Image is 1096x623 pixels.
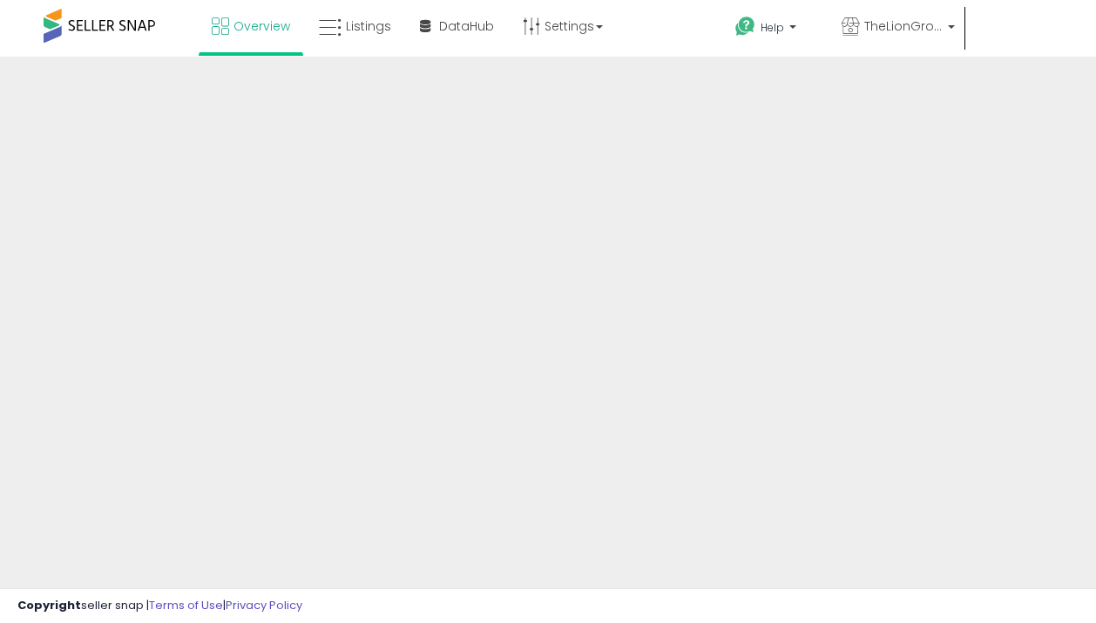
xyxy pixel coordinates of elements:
a: Terms of Use [149,597,223,613]
span: Help [761,20,784,35]
i: Get Help [734,16,756,37]
a: Privacy Policy [226,597,302,613]
div: seller snap | | [17,598,302,614]
span: DataHub [439,17,494,35]
a: Help [721,3,826,57]
span: TheLionGroup US [864,17,943,35]
strong: Copyright [17,597,81,613]
span: Overview [233,17,290,35]
span: Listings [346,17,391,35]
